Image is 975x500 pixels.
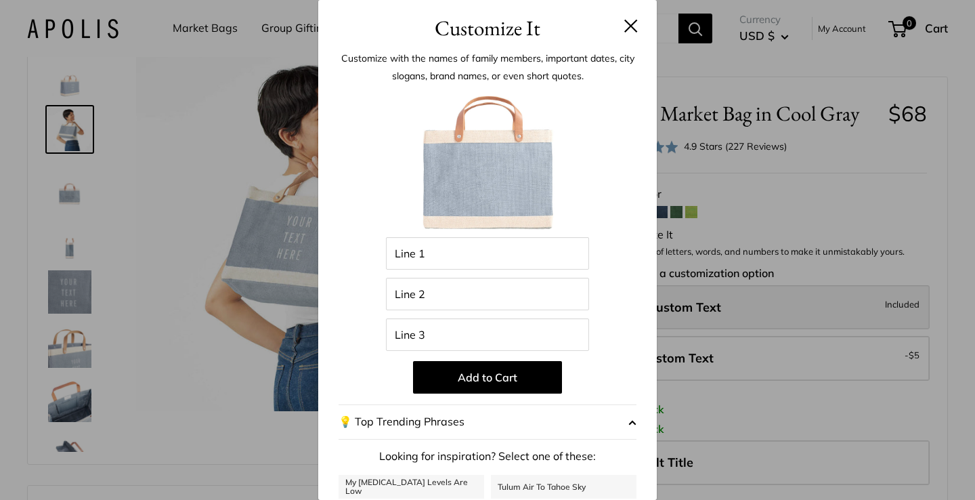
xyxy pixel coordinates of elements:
[339,12,636,44] h3: Customize It
[339,475,484,499] a: My [MEDICAL_DATA] Levels Are Low
[339,49,636,85] p: Customize with the names of family members, important dates, city slogans, brand names, or even s...
[339,404,636,440] button: 💡 Top Trending Phrases
[413,88,562,237] img: BlankForCustomizer_PMB_CoolGray.jpg
[413,361,562,394] button: Add to Cart
[339,446,636,467] p: Looking for inspiration? Select one of these:
[491,475,636,499] a: Tulum Air To Tahoe Sky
